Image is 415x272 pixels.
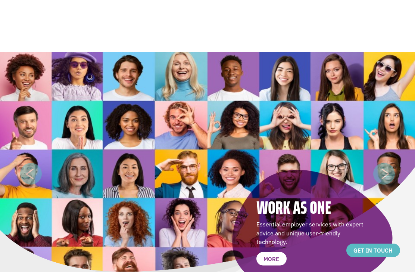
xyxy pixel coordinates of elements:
a: GET IN TOUCH [346,244,400,257]
p: Essential employer services with expert advice and unique user-friendly technology. [256,220,369,246]
img: Previous [20,163,42,185]
h1: WORK AS ONE [256,199,369,217]
a: MORE [256,252,287,265]
img: Next [373,163,395,185]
